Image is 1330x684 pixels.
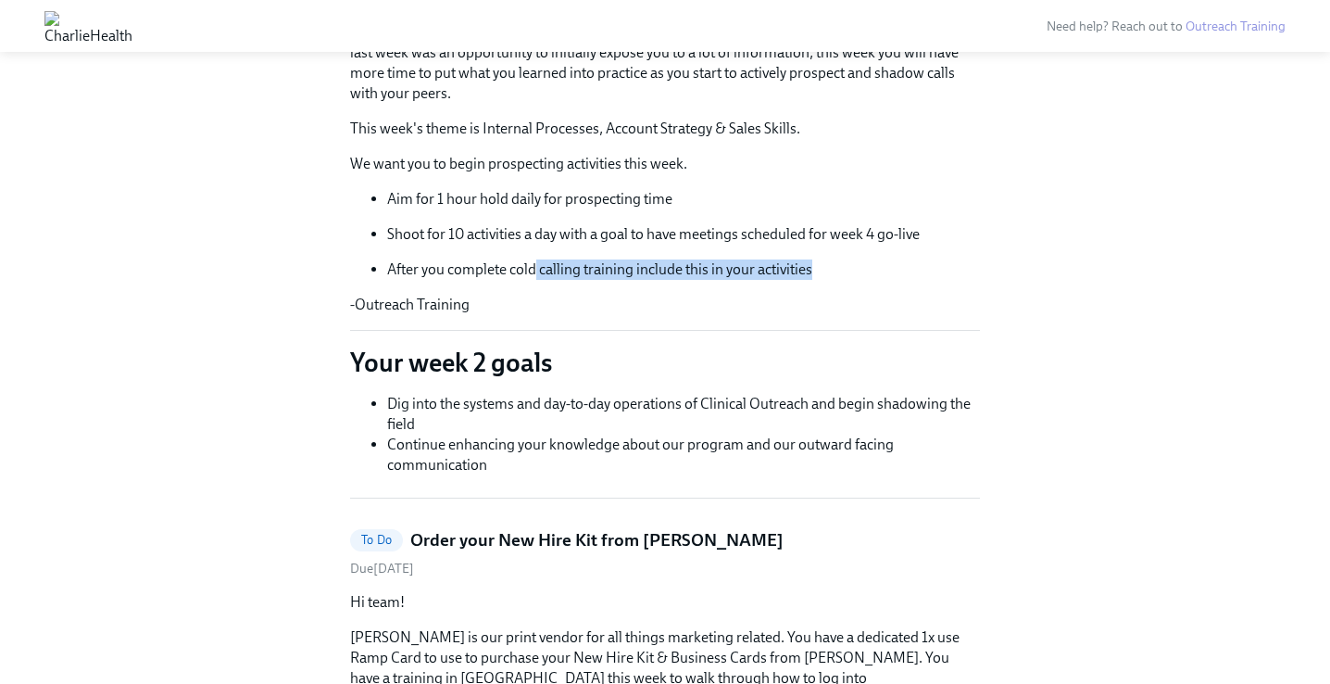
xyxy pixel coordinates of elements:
[350,592,980,613] p: Hi team!
[350,154,980,174] p: We want you to begin prospecting activities this week.
[387,435,980,475] li: Continue enhancing your knowledge about our program and our outward facing communication
[410,528,784,552] h5: Order your New Hire Kit from [PERSON_NAME]
[350,346,980,379] p: Your week 2 goals
[350,295,980,315] p: -Outreach Training
[1047,19,1286,34] span: Need help? Reach out to
[350,22,980,104] p: Happy [DATE]! We hope you feel well rested and excited to dig into more training this week. While...
[387,224,980,245] p: Shoot for 10 activities a day with a goal to have meetings scheduled for week 4 go-live
[387,189,980,209] p: Aim for 1 hour hold daily for prospecting time
[44,11,132,41] img: CharlieHealth
[387,394,980,435] li: Dig into the systems and day-to-day operations of Clinical Outreach and begin shadowing the field
[350,533,403,547] span: To Do
[387,260,980,280] p: After you complete cold calling training include this in your activities
[350,528,980,577] a: To DoOrder your New Hire Kit from [PERSON_NAME]Due[DATE]
[1186,19,1286,34] a: Outreach Training
[350,119,980,139] p: This week's theme is Internal Processes, Account Strategy & Sales Skills.
[350,561,414,576] span: Monday, August 11th 2025, 7:00 am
